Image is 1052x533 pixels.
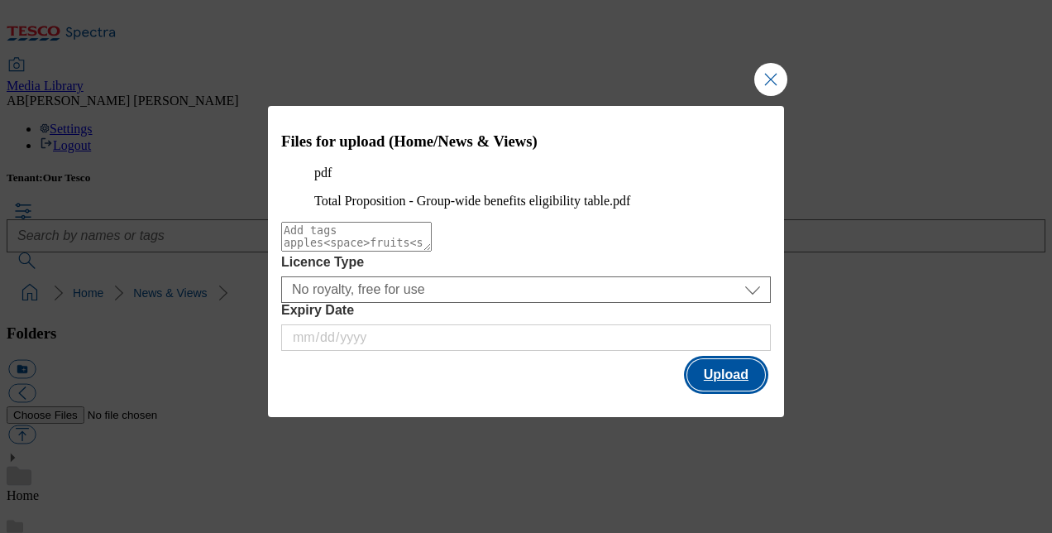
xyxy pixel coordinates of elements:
p: pdf [314,166,738,180]
button: Close Modal [754,63,787,96]
label: Licence Type [281,255,771,270]
label: Expiry Date [281,303,771,318]
div: Modal [268,106,784,418]
figcaption: Total Proposition - Group-wide benefits eligibility table.pdf [314,194,738,209]
button: Upload [687,359,765,391]
h3: Files for upload (Home/News & Views) [281,132,771,151]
